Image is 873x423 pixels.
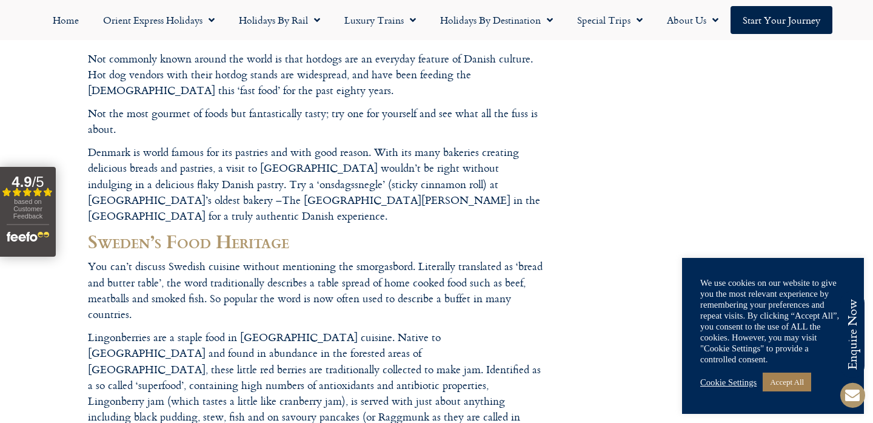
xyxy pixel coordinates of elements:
a: Luxury Trains [332,6,428,34]
a: Start your Journey [731,6,832,34]
a: Holidays by Destination [428,6,565,34]
a: Home [41,6,91,34]
a: Accept All [763,373,811,391]
div: We use cookies on our website to give you the most relevant experience by remembering your prefer... [700,277,846,365]
a: Special Trips [565,6,655,34]
a: Cookie Settings [700,377,757,388]
a: Holidays by Rail [227,6,332,34]
nav: Menu [6,6,867,34]
a: Orient Express Holidays [91,6,227,34]
a: About Us [655,6,731,34]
